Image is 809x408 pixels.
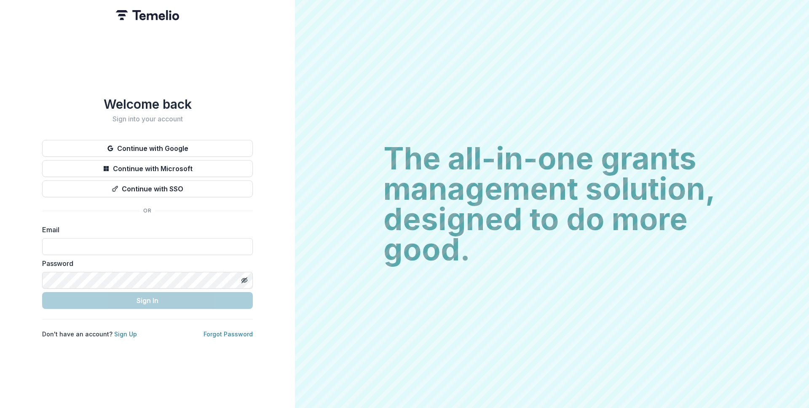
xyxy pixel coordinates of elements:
[42,160,253,177] button: Continue with Microsoft
[42,115,253,123] h2: Sign into your account
[238,274,251,287] button: Toggle password visibility
[42,225,248,235] label: Email
[42,330,137,338] p: Don't have an account?
[42,292,253,309] button: Sign In
[42,97,253,112] h1: Welcome back
[114,330,137,338] a: Sign Up
[42,140,253,157] button: Continue with Google
[204,330,253,338] a: Forgot Password
[42,180,253,197] button: Continue with SSO
[116,10,179,20] img: Temelio
[42,258,248,268] label: Password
